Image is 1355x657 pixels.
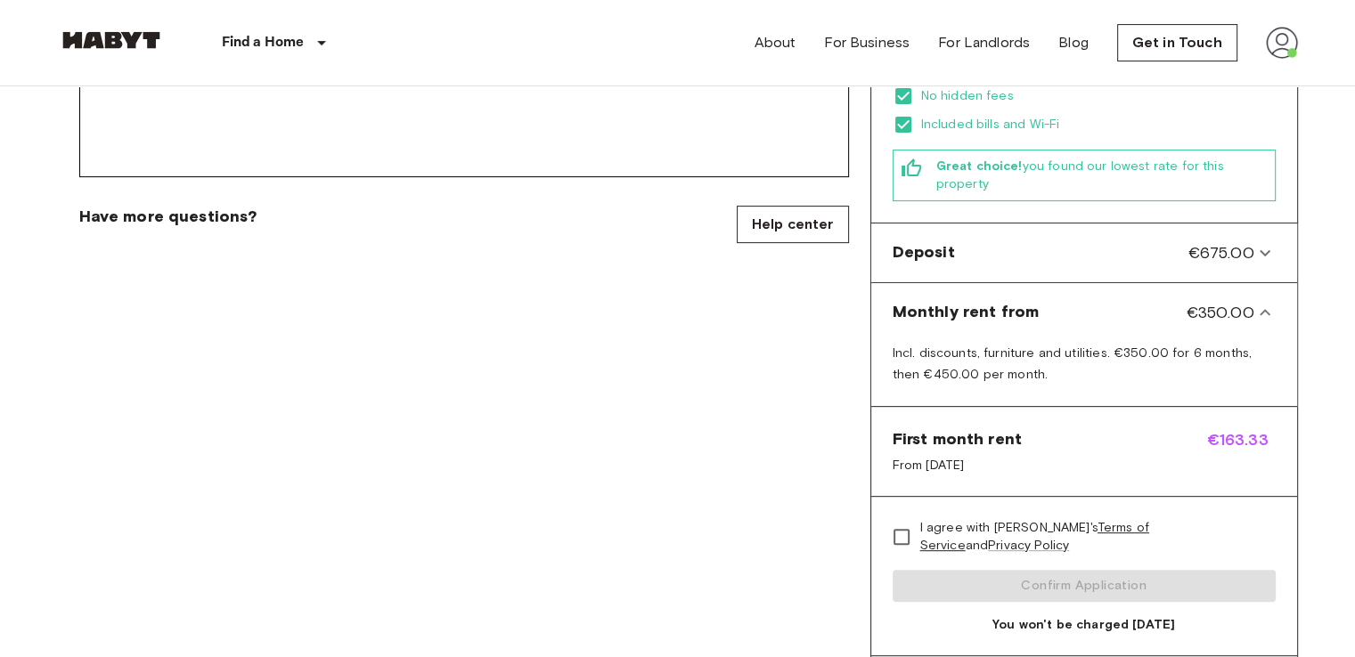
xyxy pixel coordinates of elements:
span: I agree with [PERSON_NAME]'s and [920,519,1261,555]
span: First month rent [893,428,1022,450]
span: No hidden fees [921,87,1276,105]
a: Get in Touch [1117,24,1237,61]
img: Habyt [58,31,165,49]
span: Incl. discounts, furniture and utilities. €350.00 for 6 months, then €450.00 per month. [893,345,1252,382]
span: you found our lowest rate for this property [936,158,1268,193]
img: avatar [1266,27,1298,59]
div: Deposit€675.00 [878,231,1290,275]
span: Deposit [893,241,955,264]
span: Included bills and Wi-Fi [921,116,1276,134]
b: Great choice! [936,158,1023,174]
a: Privacy Policy [988,538,1069,553]
p: Find a Home [222,32,305,53]
a: For Landlords [938,32,1030,53]
span: Have more questions? [79,206,257,227]
a: Terms of Service [920,520,1149,553]
div: Comments [79,39,849,177]
span: You won't be charged [DATE] [893,616,1276,634]
a: Help center [737,206,849,243]
a: For Business [824,32,910,53]
a: About [755,32,796,53]
span: From [DATE] [893,457,1022,474]
div: Monthly rent from€350.00 [878,290,1290,335]
span: €163.33 [1206,428,1275,474]
span: €675.00 [1188,241,1253,264]
span: Monthly rent from [893,301,1040,324]
a: Blog [1058,32,1089,53]
span: €350.00 [1186,301,1253,324]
